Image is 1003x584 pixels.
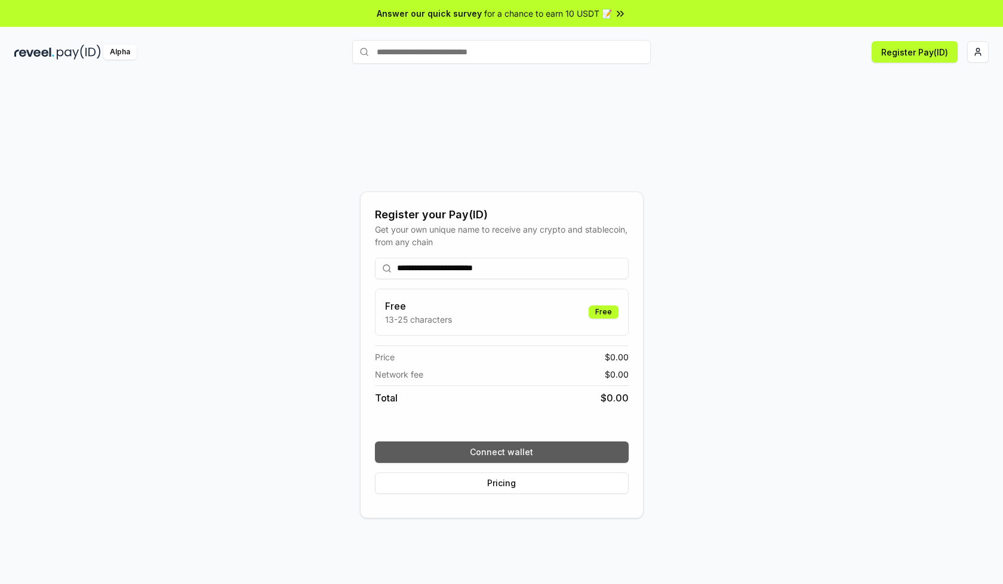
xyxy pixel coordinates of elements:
button: Pricing [375,472,629,494]
img: pay_id [57,45,101,60]
span: Network fee [375,368,423,381]
span: $ 0.00 [605,351,629,363]
span: Price [375,351,395,363]
p: 13-25 characters [385,313,452,326]
div: Register your Pay(ID) [375,206,629,223]
button: Connect wallet [375,441,629,463]
span: Answer our quick survey [377,7,482,20]
button: Register Pay(ID) [872,41,958,63]
span: $ 0.00 [601,391,629,405]
img: reveel_dark [14,45,54,60]
div: Free [589,305,619,319]
span: for a chance to earn 10 USDT 📝 [484,7,612,20]
div: Alpha [103,45,137,60]
span: Total [375,391,398,405]
span: $ 0.00 [605,368,629,381]
h3: Free [385,299,452,313]
div: Get your own unique name to receive any crypto and stablecoin, from any chain [375,223,629,248]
